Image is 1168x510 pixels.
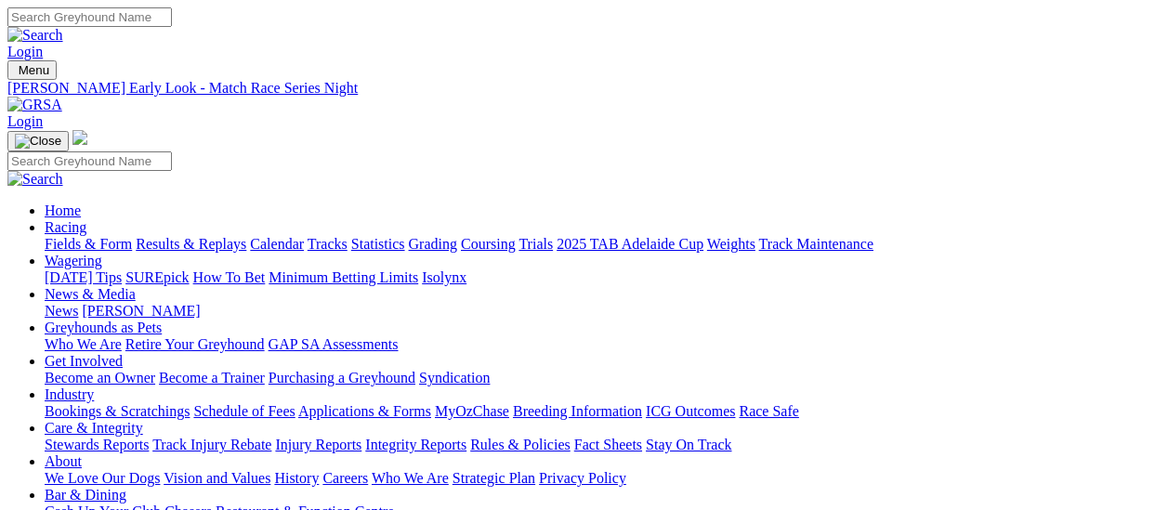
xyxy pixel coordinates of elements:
div: Care & Integrity [45,437,1161,453]
a: Syndication [419,370,490,386]
a: Privacy Policy [539,470,626,486]
a: Who We Are [372,470,449,486]
div: Racing [45,236,1161,253]
a: Who We Are [45,336,122,352]
a: About [45,453,82,469]
a: Retire Your Greyhound [125,336,265,352]
a: News & Media [45,286,136,302]
a: Wagering [45,253,102,268]
div: Industry [45,403,1161,420]
a: History [274,470,319,486]
a: [PERSON_NAME] [82,303,200,319]
a: Careers [322,470,368,486]
a: Tracks [308,236,348,252]
a: Industry [45,386,94,402]
a: Bar & Dining [45,487,126,503]
a: We Love Our Dogs [45,470,160,486]
a: Strategic Plan [453,470,535,486]
div: About [45,470,1161,487]
a: Results & Replays [136,236,246,252]
a: Race Safe [739,403,798,419]
a: Greyhounds as Pets [45,320,162,335]
a: Weights [707,236,755,252]
a: Fact Sheets [574,437,642,452]
a: Stay On Track [646,437,731,452]
img: logo-grsa-white.png [72,130,87,145]
a: 2025 TAB Adelaide Cup [557,236,703,252]
img: Search [7,171,63,188]
a: Breeding Information [513,403,642,419]
button: Toggle navigation [7,131,69,151]
a: Isolynx [422,269,466,285]
a: Purchasing a Greyhound [269,370,415,386]
div: Wagering [45,269,1161,286]
a: SUREpick [125,269,189,285]
a: Become a Trainer [159,370,265,386]
a: Bookings & Scratchings [45,403,190,419]
div: Greyhounds as Pets [45,336,1161,353]
a: Fields & Form [45,236,132,252]
button: Toggle navigation [7,60,57,80]
a: Injury Reports [275,437,361,452]
a: Stewards Reports [45,437,149,452]
a: Schedule of Fees [193,403,295,419]
a: Login [7,113,43,129]
input: Search [7,7,172,27]
a: ICG Outcomes [646,403,735,419]
a: Home [45,203,81,218]
a: Grading [409,236,457,252]
a: Become an Owner [45,370,155,386]
a: News [45,303,78,319]
a: GAP SA Assessments [269,336,399,352]
a: Calendar [250,236,304,252]
a: Track Maintenance [759,236,873,252]
a: Integrity Reports [365,437,466,452]
a: [PERSON_NAME] Early Look - Match Race Series Night [7,80,1161,97]
a: Care & Integrity [45,420,143,436]
a: Trials [518,236,553,252]
a: Vision and Values [164,470,270,486]
a: MyOzChase [435,403,509,419]
img: GRSA [7,97,62,113]
span: Menu [19,63,49,77]
div: Get Involved [45,370,1161,386]
a: Get Involved [45,353,123,369]
a: Coursing [461,236,516,252]
a: Rules & Policies [470,437,571,452]
input: Search [7,151,172,171]
a: Track Injury Rebate [152,437,271,452]
div: News & Media [45,303,1161,320]
img: Search [7,27,63,44]
a: Statistics [351,236,405,252]
a: Minimum Betting Limits [269,269,418,285]
a: Login [7,44,43,59]
a: Racing [45,219,86,235]
a: Applications & Forms [298,403,431,419]
a: [DATE] Tips [45,269,122,285]
img: Close [15,134,61,149]
a: How To Bet [193,269,266,285]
